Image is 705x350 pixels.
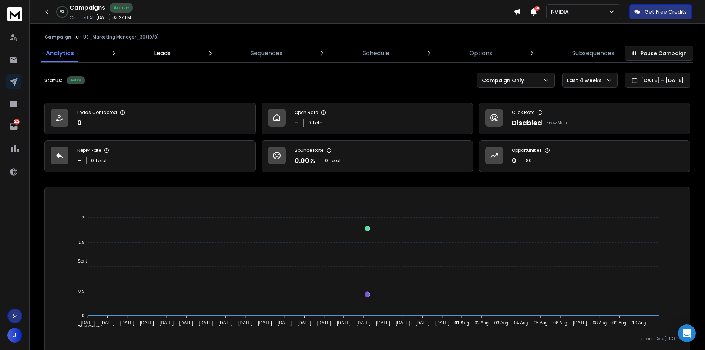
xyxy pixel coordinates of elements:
p: Status: [44,77,62,84]
tspan: [DATE] [179,320,193,326]
p: US_Marketing Manager_30(10/8) [83,34,159,40]
p: 202 [14,119,20,125]
p: Disabled [512,118,542,128]
p: Open Rate [295,110,318,116]
a: Open Rate-0 Total [262,103,473,134]
a: Analytics [41,44,78,62]
tspan: [DATE] [396,320,410,326]
tspan: 08 Aug [593,320,607,326]
p: Subsequences [572,49,614,58]
tspan: [DATE] [140,320,154,326]
tspan: 02 Aug [475,320,489,326]
p: Sequences [251,49,282,58]
p: 0 Total [91,158,107,164]
p: Last 4 weeks [567,77,605,84]
tspan: 06 Aug [553,320,567,326]
p: Analytics [46,49,74,58]
tspan: [DATE] [278,320,292,326]
tspan: [DATE] [238,320,252,326]
span: Sent [72,259,87,264]
tspan: [DATE] [435,320,449,326]
a: Click RateDisabledKnow More [479,103,690,134]
tspan: [DATE] [219,320,233,326]
tspan: 09 Aug [612,320,626,326]
a: Reply Rate-0 Total [44,140,256,172]
p: Click Rate [512,110,534,116]
p: Options [469,49,492,58]
p: 0.00 % [295,156,315,166]
p: Bounce Rate [295,147,323,153]
button: Campaign [44,34,71,40]
p: Know More [547,120,567,126]
p: 0 [512,156,516,166]
tspan: [DATE] [120,320,134,326]
p: 0 [77,118,82,128]
span: Total Opens [72,324,101,330]
tspan: [DATE] [416,320,430,326]
p: Leads Contacted [77,110,117,116]
button: Pause Campaign [625,46,693,61]
a: Leads Contacted0 [44,103,256,134]
p: [DATE] 03:27 PM [96,14,131,20]
p: $ 0 [526,158,532,164]
tspan: 04 Aug [514,320,528,326]
tspan: 0 [82,313,84,318]
p: Reply Rate [77,147,101,153]
button: Get Free Credits [629,4,692,19]
p: - [77,156,81,166]
tspan: 03 Aug [494,320,508,326]
p: Opportunities [512,147,542,153]
tspan: [DATE] [160,320,174,326]
p: 0 Total [308,120,324,126]
tspan: 10 Aug [632,320,646,326]
a: Leads [150,44,175,62]
a: 202 [6,119,21,134]
p: 0 % [60,10,64,14]
a: Bounce Rate0.00%0 Total [262,140,473,172]
tspan: 1.5 [78,240,84,244]
tspan: [DATE] [376,320,390,326]
p: Schedule [363,49,389,58]
a: Schedule [358,44,394,62]
img: logo [7,7,22,21]
tspan: 01 Aug [454,320,469,326]
tspan: [DATE] [258,320,272,326]
tspan: 0.5 [78,289,84,293]
tspan: [DATE] [356,320,370,326]
p: x-axis : Date(UTC) [57,336,678,341]
p: Get Free Credits [645,8,687,16]
p: NVIDIA [551,8,572,16]
h1: Campaigns [70,3,105,12]
p: - [295,118,299,128]
a: Sequences [246,44,287,62]
tspan: [DATE] [298,320,312,326]
div: Open Intercom Messenger [678,324,696,342]
span: 50 [534,6,540,11]
p: Campaign Only [482,77,527,84]
tspan: 05 Aug [534,320,547,326]
tspan: [DATE] [337,320,351,326]
a: Opportunities0$0 [479,140,690,172]
tspan: [DATE] [81,320,95,326]
div: Active [110,3,133,13]
button: J [7,328,22,343]
tspan: 2 [82,216,84,220]
tspan: 1 [82,264,84,269]
div: Active [67,76,85,84]
tspan: [DATE] [101,320,115,326]
a: Options [465,44,497,62]
tspan: [DATE] [199,320,213,326]
button: [DATE] - [DATE] [625,73,690,88]
p: 0 Total [325,158,340,164]
tspan: [DATE] [317,320,331,326]
tspan: [DATE] [573,320,587,326]
a: Subsequences [568,44,619,62]
p: Leads [154,49,171,58]
p: Created At: [70,15,95,21]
